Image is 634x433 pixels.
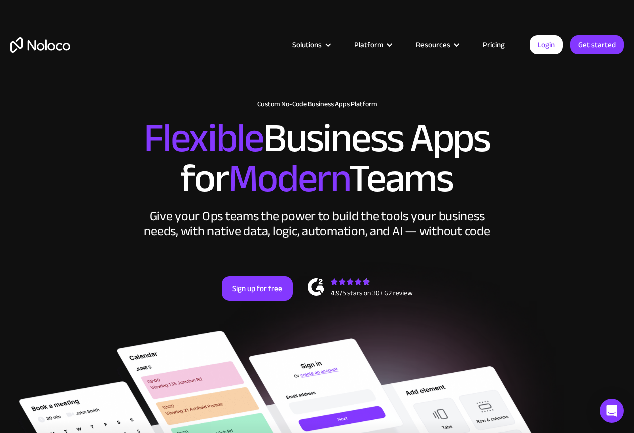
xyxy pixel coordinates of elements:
[144,101,263,176] span: Flexible
[470,38,517,51] a: Pricing
[222,276,293,301] a: Sign up for free
[600,399,624,423] div: Open Intercom Messenger
[280,38,342,51] div: Solutions
[10,100,624,108] h1: Custom No-Code Business Apps Platform
[10,37,70,53] a: home
[354,38,383,51] div: Platform
[292,38,322,51] div: Solutions
[403,38,470,51] div: Resources
[530,35,563,54] a: Login
[142,209,493,239] div: Give your Ops teams the power to build the tools your business needs, with native data, logic, au...
[228,141,349,216] span: Modern
[342,38,403,51] div: Platform
[416,38,450,51] div: Resources
[10,118,624,199] h2: Business Apps for Teams
[570,35,624,54] a: Get started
